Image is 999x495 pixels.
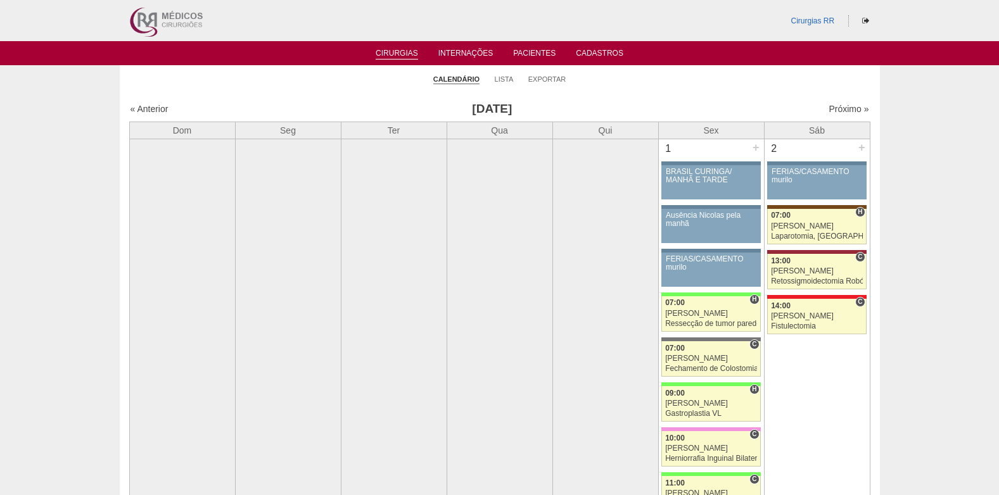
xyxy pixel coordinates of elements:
[307,100,677,118] h3: [DATE]
[855,207,865,217] span: Hospital
[749,474,759,484] span: Consultório
[767,209,866,244] a: H 07:00 [PERSON_NAME] Laparotomia, [GEOGRAPHIC_DATA], Drenagem, Bridas
[659,139,678,158] div: 1
[665,298,685,307] span: 07:00
[751,139,761,156] div: +
[764,122,870,139] th: Sáb
[665,454,757,463] div: Herniorrafia Inguinal Bilateral
[552,122,658,139] th: Qui
[771,256,791,265] span: 13:00
[771,232,863,241] div: Laparotomia, [GEOGRAPHIC_DATA], Drenagem, Bridas
[749,294,759,304] span: Hospital
[438,49,493,61] a: Internações
[661,341,760,377] a: C 07:00 [PERSON_NAME] Fechamento de Colostomia ou Enterostomia
[767,161,866,165] div: Key: Aviso
[749,384,759,394] span: Hospital
[665,444,757,453] div: [PERSON_NAME]
[771,312,863,320] div: [PERSON_NAME]
[771,277,863,285] div: Retossigmoidectomia Robótica
[829,104,869,114] a: Próximo »
[576,49,623,61] a: Cadastros
[666,211,756,228] div: Ausência Nicolas pela manhã
[771,222,863,230] div: [PERSON_NAME]
[665,354,757,363] div: [PERSON_NAME]
[749,339,759,349] span: Consultório
[767,205,866,209] div: Key: Santa Joana
[856,139,867,156] div: +
[765,139,784,158] div: 2
[433,75,480,84] a: Calendário
[513,49,556,61] a: Pacientes
[665,365,757,373] div: Fechamento de Colostomia ou Enterostomia
[767,295,866,299] div: Key: Assunção
[661,427,760,431] div: Key: Albert Einstein
[665,434,685,442] span: 10:00
[665,410,757,418] div: Gastroplastia VL
[665,310,757,318] div: [PERSON_NAME]
[749,429,759,439] span: Consultório
[658,122,764,139] th: Sex
[661,296,760,332] a: H 07:00 [PERSON_NAME] Ressecção de tumor parede abdominal pélvica
[862,17,869,25] i: Sair
[447,122,552,139] th: Qua
[767,165,866,199] a: FÉRIAS/CASAMENTO murilo
[666,168,756,184] div: BRASIL CURINGA/ MANHÃ E TARDE
[661,337,760,341] div: Key: Santa Catarina
[665,344,685,353] span: 07:00
[855,297,865,307] span: Consultório
[235,122,341,139] th: Seg
[495,75,514,84] a: Lista
[376,49,418,60] a: Cirurgias
[771,322,863,330] div: Fistulectomia
[661,161,760,165] div: Key: Aviso
[665,320,757,328] div: Ressecção de tumor parede abdominal pélvica
[661,209,760,243] a: Ausência Nicolas pela manhã
[666,255,756,272] div: FÉRIAS/CASAMENTO murilo
[129,122,235,139] th: Dom
[771,301,791,310] span: 14:00
[661,249,760,253] div: Key: Aviso
[791,16,834,25] a: Cirurgias RR
[771,211,791,220] span: 07:00
[661,431,760,467] a: C 10:00 [PERSON_NAME] Herniorrafia Inguinal Bilateral
[661,382,760,386] div: Key: Brasil
[665,389,685,398] span: 09:00
[767,250,866,254] div: Key: Sírio Libanês
[661,472,760,476] div: Key: Brasil
[528,75,566,84] a: Exportar
[767,299,866,334] a: C 14:00 [PERSON_NAME] Fistulectomia
[772,168,862,184] div: FÉRIAS/CASAMENTO murilo
[767,254,866,289] a: C 13:00 [PERSON_NAME] Retossigmoidectomia Robótica
[130,104,169,114] a: « Anterior
[771,267,863,275] div: [PERSON_NAME]
[665,399,757,408] div: [PERSON_NAME]
[661,205,760,209] div: Key: Aviso
[661,292,760,296] div: Key: Brasil
[661,386,760,422] a: H 09:00 [PERSON_NAME] Gastroplastia VL
[661,165,760,199] a: BRASIL CURINGA/ MANHÃ E TARDE
[661,253,760,287] a: FÉRIAS/CASAMENTO murilo
[341,122,447,139] th: Ter
[855,252,865,262] span: Consultório
[665,479,685,487] span: 11:00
